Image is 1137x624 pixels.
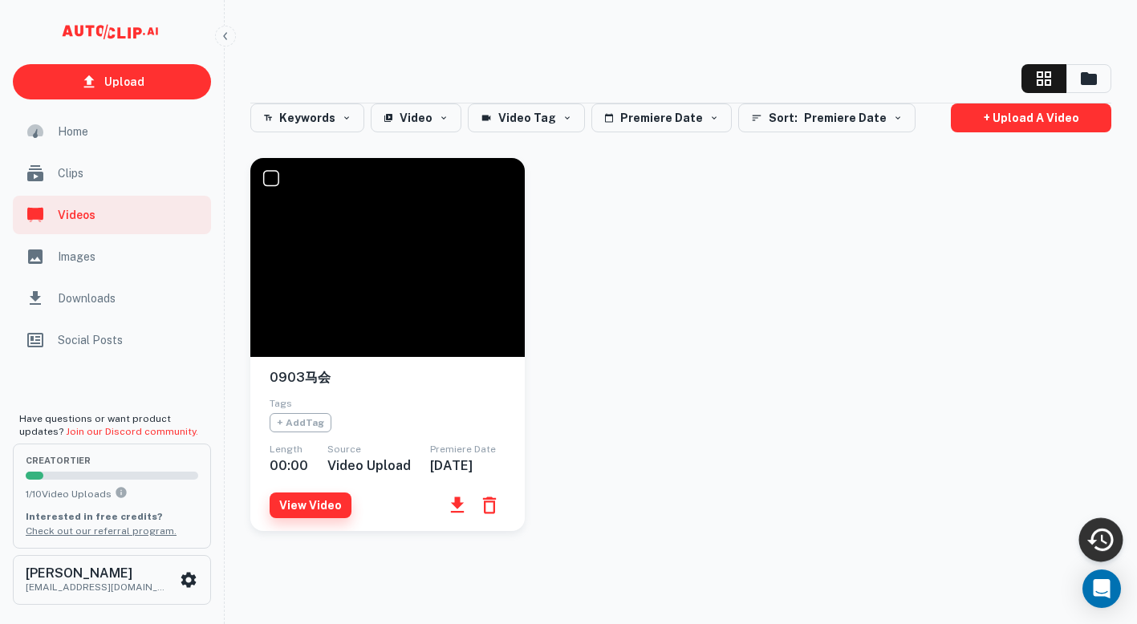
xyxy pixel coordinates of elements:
span: Images [58,248,201,265]
button: View Video [270,492,351,518]
p: Upload [104,73,144,91]
a: Social Posts [13,321,211,359]
h6: 00:00 [270,458,308,473]
svg: You can upload 10 videos per month on the creator tier. Upgrade to upload more. [115,486,128,499]
button: Premiere Date [591,103,732,132]
a: + Upload a video [951,103,1111,132]
span: Videos [58,206,201,224]
span: Source [327,444,361,455]
div: Recent Activity [1079,518,1123,562]
h6: 0903马会 [270,370,506,387]
span: creator Tier [26,456,198,465]
button: Sort: Premiere Date [738,103,916,132]
span: + Add Tag [270,413,331,432]
a: Join our Discord community. [66,426,198,437]
span: Home [58,123,201,140]
span: Downloads [58,290,201,307]
span: Have questions or want product updates? [19,413,198,437]
h6: [DATE] [430,458,496,473]
h6: Video Upload [327,458,411,473]
span: Clips [58,164,201,182]
a: Check out our referral program. [26,525,177,537]
button: Keywords [250,103,364,132]
p: Interested in free credits? [26,509,198,524]
a: Upload [13,64,211,99]
span: Tags [270,398,292,409]
button: [PERSON_NAME][EMAIL_ADDRESS][DOMAIN_NAME] [13,555,211,605]
span: Length [270,444,303,455]
span: Premiere Date [430,444,496,455]
div: Open Intercom Messenger [1082,569,1121,608]
a: Images [13,237,211,276]
a: Clips [13,154,211,192]
a: Home [13,112,211,151]
span: Premiere Date [804,108,887,128]
button: Video Tag [468,103,585,132]
a: Downloads [13,279,211,318]
p: 1 / 10 Video Uploads [26,486,198,501]
button: Video [371,103,461,132]
a: Videos [13,196,211,234]
span: Social Posts [58,331,201,349]
button: creatorTier1/10Video UploadsYou can upload 10 videos per month on the creator tier. Upgrade to up... [13,444,211,548]
h6: [PERSON_NAME] [26,567,170,580]
span: Sort: [769,108,798,128]
p: [EMAIL_ADDRESS][DOMAIN_NAME] [26,580,170,594]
